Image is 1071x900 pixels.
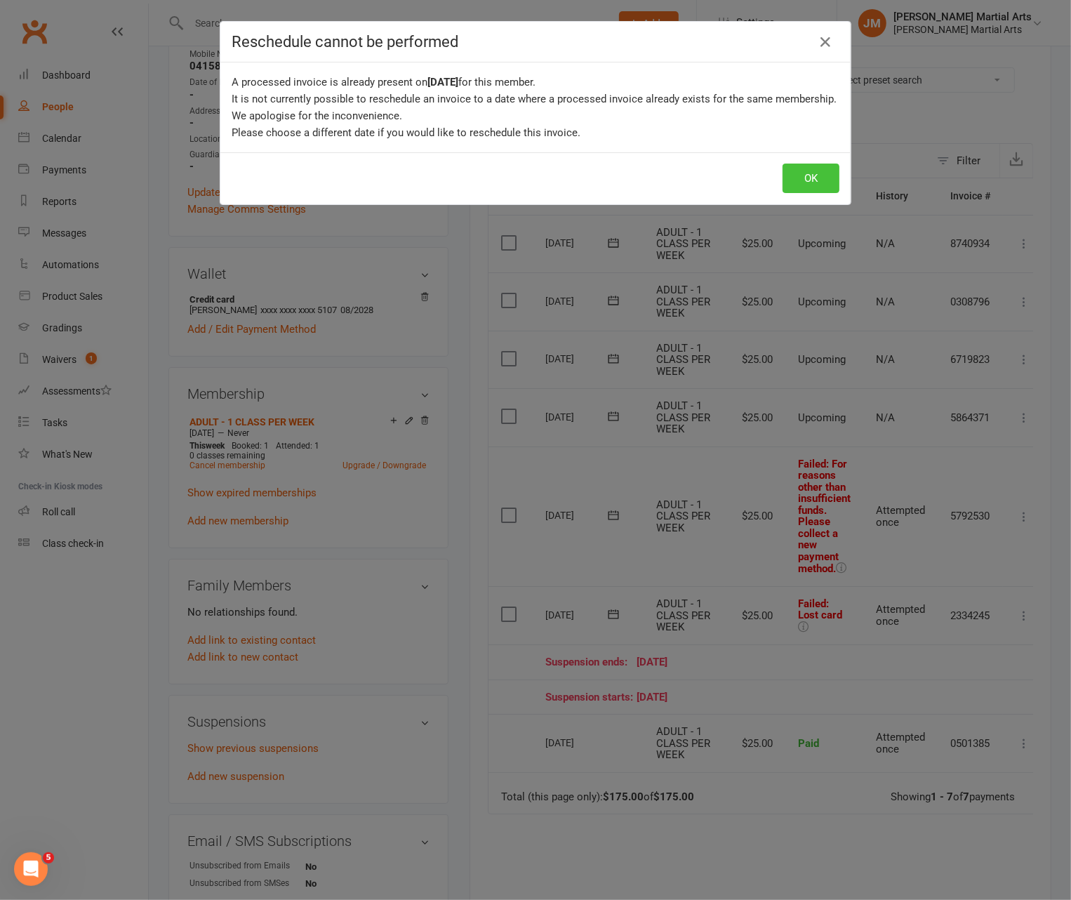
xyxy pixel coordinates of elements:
[232,33,839,51] h4: Reschedule cannot be performed
[427,76,458,88] b: [DATE]
[14,852,48,886] iframe: Intercom live chat
[232,74,839,141] div: A processed invoice is already present on for this member. It is not currently possible to resche...
[814,31,837,53] button: Close
[783,164,839,193] button: OK
[43,852,54,863] span: 5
